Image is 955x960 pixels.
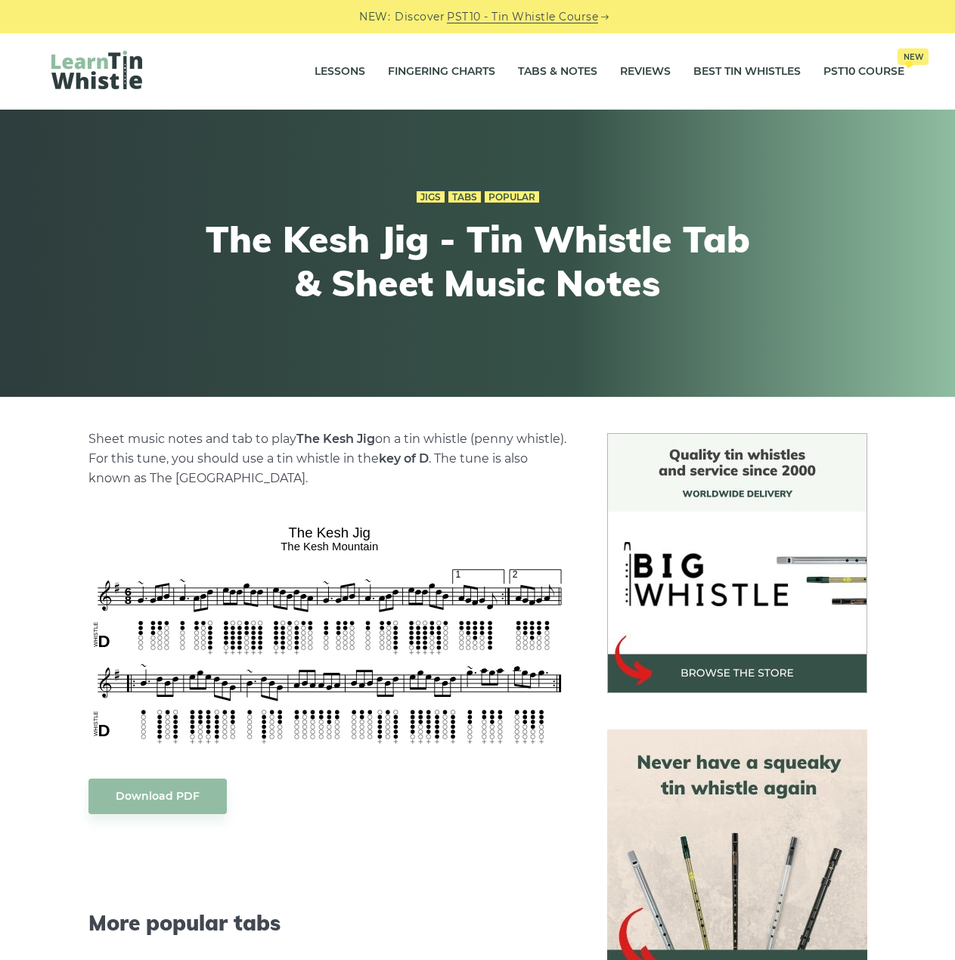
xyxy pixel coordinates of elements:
a: Lessons [315,53,365,91]
img: BigWhistle Tin Whistle Store [607,433,867,693]
strong: key of D [379,451,429,466]
p: Sheet music notes and tab to play on a tin whistle (penny whistle). For this tune, you should use... [88,429,571,488]
span: More popular tabs [88,910,571,936]
h1: The Kesh Jig - Tin Whistle Tab & Sheet Music Notes [200,218,756,305]
a: Best Tin Whistles [693,53,801,91]
a: Tabs [448,191,481,203]
a: Tabs & Notes [518,53,597,91]
a: Jigs [417,191,445,203]
img: LearnTinWhistle.com [51,51,142,89]
a: Reviews [620,53,671,91]
a: PST10 CourseNew [823,53,904,91]
a: Download PDF [88,779,227,814]
span: New [898,48,929,65]
strong: The Kesh Jig [296,432,375,446]
a: Popular [485,191,539,203]
a: Fingering Charts [388,53,495,91]
img: The Kesh Jig Tin Whistle Tabs & Sheet Music [88,519,571,748]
